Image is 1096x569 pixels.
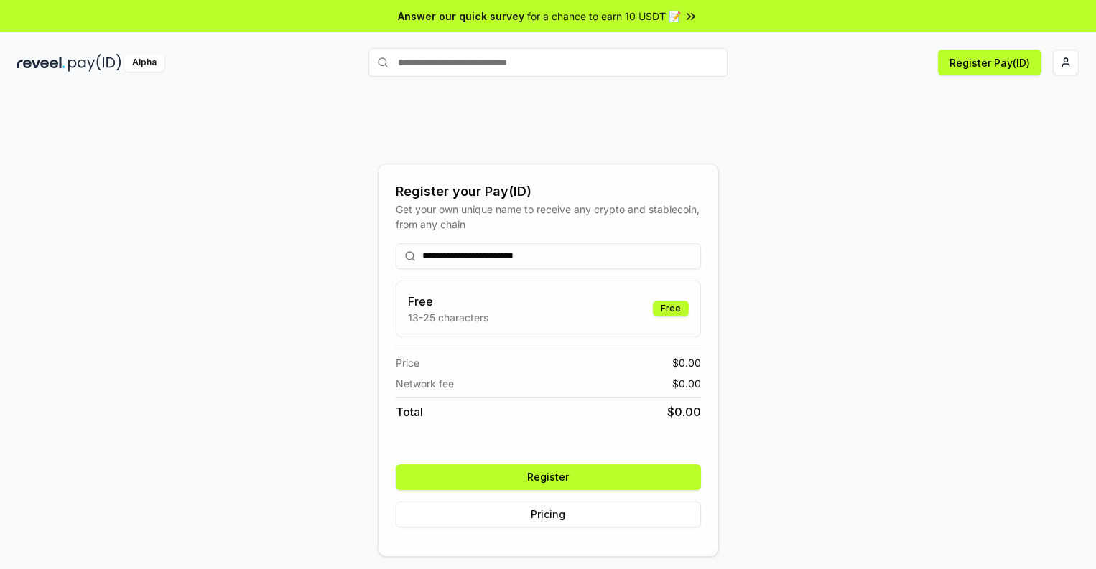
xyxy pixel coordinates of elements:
[396,403,423,420] span: Total
[672,376,701,391] span: $ 0.00
[408,293,488,310] h3: Free
[396,502,701,527] button: Pricing
[396,355,419,370] span: Price
[938,50,1041,75] button: Register Pay(ID)
[408,310,488,325] p: 13-25 characters
[396,464,701,490] button: Register
[396,182,701,202] div: Register your Pay(ID)
[672,355,701,370] span: $ 0.00
[527,9,681,24] span: for a chance to earn 10 USDT 📝
[396,202,701,232] div: Get your own unique name to receive any crypto and stablecoin, from any chain
[68,54,121,72] img: pay_id
[653,301,689,316] div: Free
[17,54,65,72] img: reveel_dark
[667,403,701,420] span: $ 0.00
[124,54,164,72] div: Alpha
[398,9,524,24] span: Answer our quick survey
[396,376,454,391] span: Network fee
